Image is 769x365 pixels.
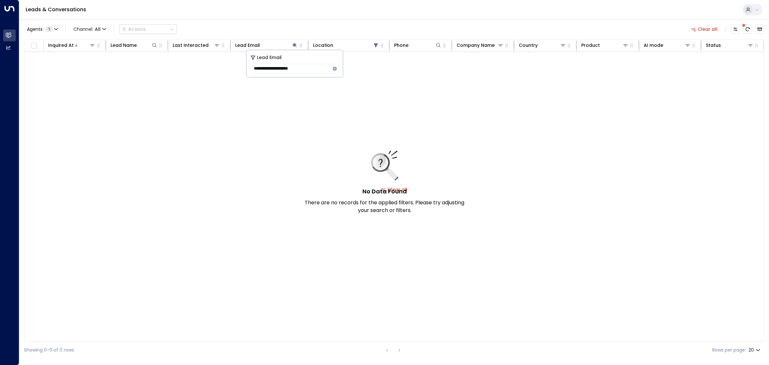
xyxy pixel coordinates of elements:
div: Lead Email [235,41,260,49]
div: Location [313,41,379,49]
div: Status [706,41,721,49]
span: 1 [45,27,53,32]
div: Country [519,41,566,49]
span: Agents [27,27,43,31]
div: Lead Email [235,41,298,49]
div: AI mode [644,41,663,49]
div: Button group with a nested menu [119,24,177,34]
div: Company Name [457,41,495,49]
label: Rows per page: [712,347,746,353]
span: Channel: [71,25,109,34]
div: Phone [394,41,409,49]
button: Channel:All [71,25,109,34]
button: Actions [119,24,177,34]
div: Actions [122,26,146,32]
span: Toggle select all [30,42,38,50]
span: Lead Email [257,54,282,61]
button: Clear all [688,25,720,34]
div: Product [581,41,600,49]
div: AI mode [644,41,691,49]
a: Leads & Conversations [26,6,86,13]
span: There are new threads available. Refresh the grid to view the latest updates. [743,25,752,34]
p: There are no records for the applied filters. Please try adjusting your search or filters. [304,199,465,214]
button: Archived Leads [755,25,764,34]
div: Lead Name [111,41,137,49]
h5: No Data Found [362,187,407,196]
div: Status [706,41,754,49]
button: Agents1 [24,25,60,34]
nav: pagination navigation [383,346,403,354]
div: Product [581,41,629,49]
div: Location [313,41,333,49]
div: 20 [748,345,762,355]
div: Country [519,41,538,49]
div: Showing 0-0 of 0 rows [24,347,74,353]
div: Phone [394,41,442,49]
div: Last Interacted [173,41,220,49]
span: All [95,27,101,32]
div: Lead Name [111,41,158,49]
div: Inquired At [48,41,95,49]
div: Company Name [457,41,504,49]
div: Inquired At [48,41,74,49]
button: Customize [731,25,740,34]
div: Last Interacted [173,41,209,49]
